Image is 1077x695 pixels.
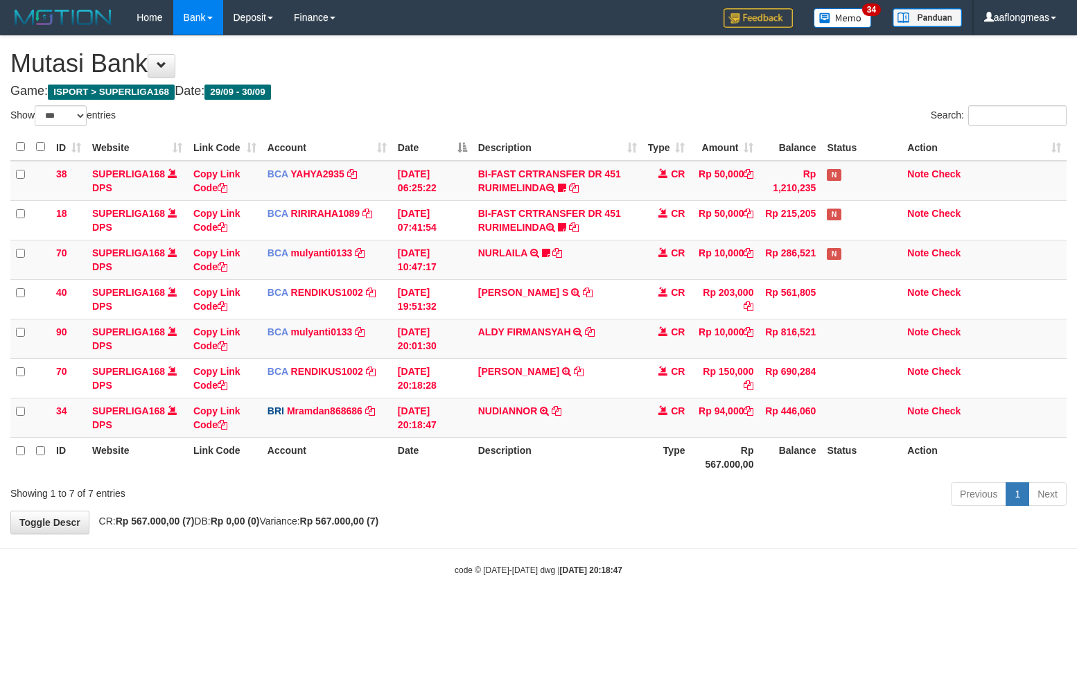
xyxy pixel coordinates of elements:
a: RENDIKUS1002 [291,287,363,298]
span: BCA [268,208,288,219]
th: Action: activate to sort column ascending [902,134,1067,161]
a: Copy Rp 10,000 to clipboard [744,326,753,337]
td: Rp 286,521 [759,240,821,279]
span: CR [671,208,685,219]
th: Status [821,437,902,477]
a: SUPERLIGA168 [92,287,165,298]
td: Rp 150,000 [690,358,759,398]
span: BCA [268,247,288,258]
td: Rp 446,060 [759,398,821,437]
a: Copy Link Code [193,405,240,430]
a: Copy Link Code [193,366,240,391]
img: Feedback.jpg [724,8,793,28]
span: 70 [56,366,67,377]
th: Status [821,134,902,161]
a: Copy NUDIANNOR to clipboard [552,405,561,416]
td: Rp 690,284 [759,358,821,398]
a: Copy BI-FAST CRTRANSFER DR 451 RURIMELINDA to clipboard [569,182,579,193]
span: BCA [268,168,288,179]
a: Next [1028,482,1067,506]
a: Note [907,287,929,298]
td: [DATE] 20:18:47 [392,398,473,437]
th: Account: activate to sort column ascending [262,134,392,161]
a: Copy ARDHI SOFIAN to clipboard [574,366,584,377]
td: DPS [87,358,188,398]
a: SUPERLIGA168 [92,168,165,179]
a: SUPERLIGA168 [92,247,165,258]
select: Showentries [35,105,87,126]
a: Check [931,168,961,179]
a: NURLAILA [478,247,527,258]
a: mulyanti0133 [291,326,353,337]
span: CR [671,287,685,298]
h4: Game: Date: [10,85,1067,98]
span: 70 [56,247,67,258]
a: RIRIRAHA1089 [291,208,360,219]
a: Note [907,405,929,416]
a: Note [907,247,929,258]
a: Check [931,287,961,298]
td: DPS [87,161,188,201]
a: SUPERLIGA168 [92,208,165,219]
td: Rp 561,805 [759,279,821,319]
td: Rp 94,000 [690,398,759,437]
span: Has Note [827,169,841,181]
span: 18 [56,208,67,219]
img: panduan.png [893,8,962,27]
td: BI-FAST CRTRANSFER DR 451 RURIMELINDA [473,161,642,201]
td: Rp 816,521 [759,319,821,358]
label: Search: [931,105,1067,126]
h1: Mutasi Bank [10,50,1067,78]
span: BCA [268,287,288,298]
strong: Rp 0,00 (0) [211,516,260,527]
th: ID [51,437,87,477]
a: Check [931,247,961,258]
a: Note [907,366,929,377]
span: CR [671,405,685,416]
td: DPS [87,398,188,437]
a: RENDIKUS1002 [291,366,363,377]
small: code © [DATE]-[DATE] dwg | [455,565,622,575]
a: SUPERLIGA168 [92,326,165,337]
a: Note [907,326,929,337]
div: Showing 1 to 7 of 7 entries [10,481,439,500]
th: Website: activate to sort column ascending [87,134,188,161]
td: DPS [87,319,188,358]
label: Show entries [10,105,116,126]
img: MOTION_logo.png [10,7,116,28]
span: 90 [56,326,67,337]
td: DPS [87,279,188,319]
th: ID: activate to sort column ascending [51,134,87,161]
span: CR: DB: Variance: [92,516,379,527]
a: YAHYA2935 [290,168,344,179]
a: SUPERLIGA168 [92,405,165,416]
td: [DATE] 10:47:17 [392,240,473,279]
a: [PERSON_NAME] S [478,287,569,298]
a: Check [931,326,961,337]
a: [PERSON_NAME] [478,366,559,377]
th: Description: activate to sort column ascending [473,134,642,161]
th: Action [902,437,1067,477]
td: Rp 1,210,235 [759,161,821,201]
span: CR [671,168,685,179]
th: Rp 567.000,00 [690,437,759,477]
a: Copy Rp 10,000 to clipboard [744,247,753,258]
a: Copy Rp 94,000 to clipboard [744,405,753,416]
a: Check [931,366,961,377]
span: BCA [268,326,288,337]
a: Copy RENDIKUS1002 to clipboard [366,287,376,298]
th: Link Code [188,437,262,477]
td: DPS [87,240,188,279]
a: 1 [1006,482,1029,506]
th: Amount: activate to sort column ascending [690,134,759,161]
td: Rp 50,000 [690,161,759,201]
a: NUDIANNOR [478,405,538,416]
strong: [DATE] 20:18:47 [560,565,622,575]
th: Balance [759,437,821,477]
th: Type [642,437,691,477]
a: Copy Link Code [193,168,240,193]
a: mulyanti0133 [291,247,353,258]
a: Note [907,208,929,219]
td: BI-FAST CRTRANSFER DR 451 RURIMELINDA [473,200,642,240]
a: Copy RENDIKUS1002 to clipboard [366,366,376,377]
